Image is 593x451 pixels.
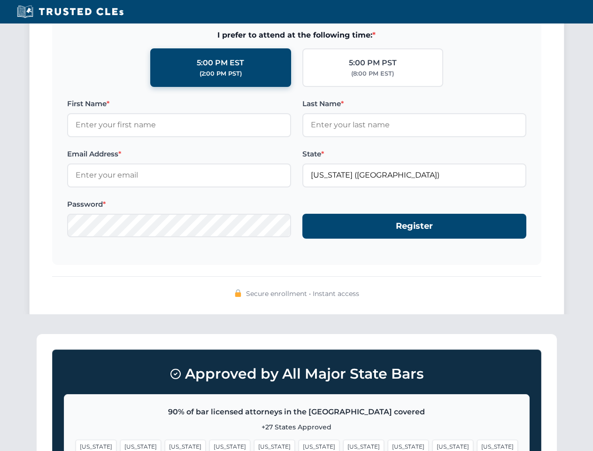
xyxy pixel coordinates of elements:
[67,29,526,41] span: I prefer to attend at the following time:
[67,148,291,160] label: Email Address
[302,98,526,109] label: Last Name
[76,422,518,432] p: +27 States Approved
[200,69,242,78] div: (2:00 PM PST)
[76,406,518,418] p: 90% of bar licensed attorneys in the [GEOGRAPHIC_DATA] covered
[246,288,359,299] span: Secure enrollment • Instant access
[302,214,526,239] button: Register
[197,57,244,69] div: 5:00 PM EST
[302,113,526,137] input: Enter your last name
[67,113,291,137] input: Enter your first name
[14,5,126,19] img: Trusted CLEs
[302,163,526,187] input: Florida (FL)
[302,148,526,160] label: State
[67,199,291,210] label: Password
[349,57,397,69] div: 5:00 PM PST
[67,98,291,109] label: First Name
[351,69,394,78] div: (8:00 PM EST)
[234,289,242,297] img: 🔒
[67,163,291,187] input: Enter your email
[64,361,530,387] h3: Approved by All Major State Bars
